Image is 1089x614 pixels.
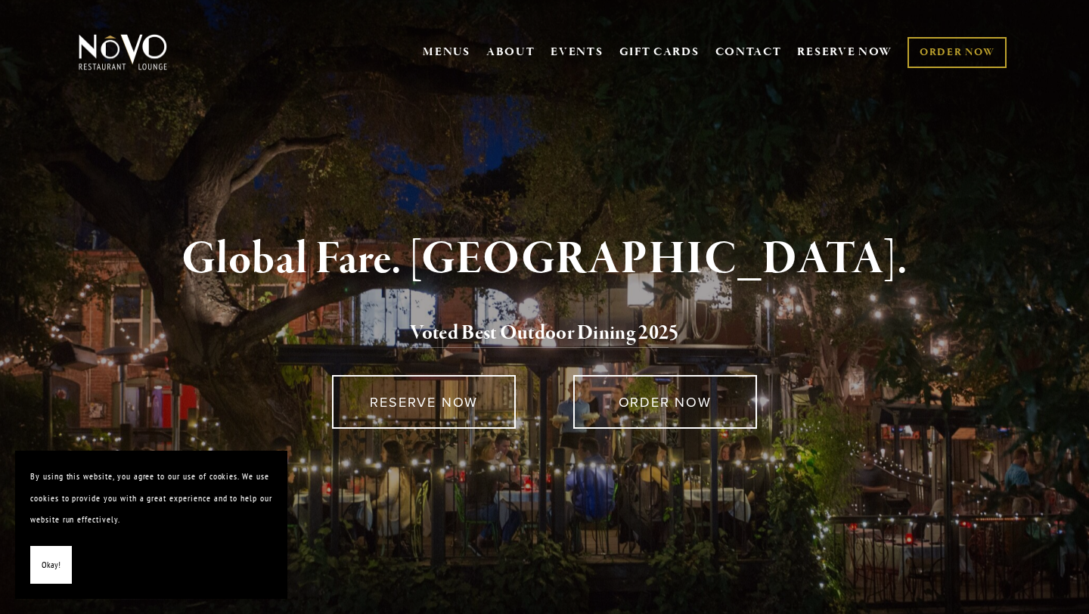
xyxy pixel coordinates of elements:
strong: Global Fare. [GEOGRAPHIC_DATA]. [181,231,907,288]
a: RESERVE NOW [797,38,892,67]
p: By using this website, you agree to our use of cookies. We use cookies to provide you with a grea... [30,466,272,531]
a: EVENTS [551,45,603,60]
a: ORDER NOW [573,375,757,429]
a: GIFT CARDS [619,38,700,67]
a: Voted Best Outdoor Dining 202 [410,320,669,349]
h2: 5 [104,318,985,349]
section: Cookie banner [15,451,287,599]
a: ORDER NOW [907,37,1007,68]
a: RESERVE NOW [332,375,516,429]
a: ABOUT [486,45,535,60]
span: Okay! [42,554,60,576]
button: Okay! [30,546,72,585]
a: MENUS [423,45,470,60]
a: CONTACT [715,38,782,67]
img: Novo Restaurant &amp; Lounge [76,33,170,71]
